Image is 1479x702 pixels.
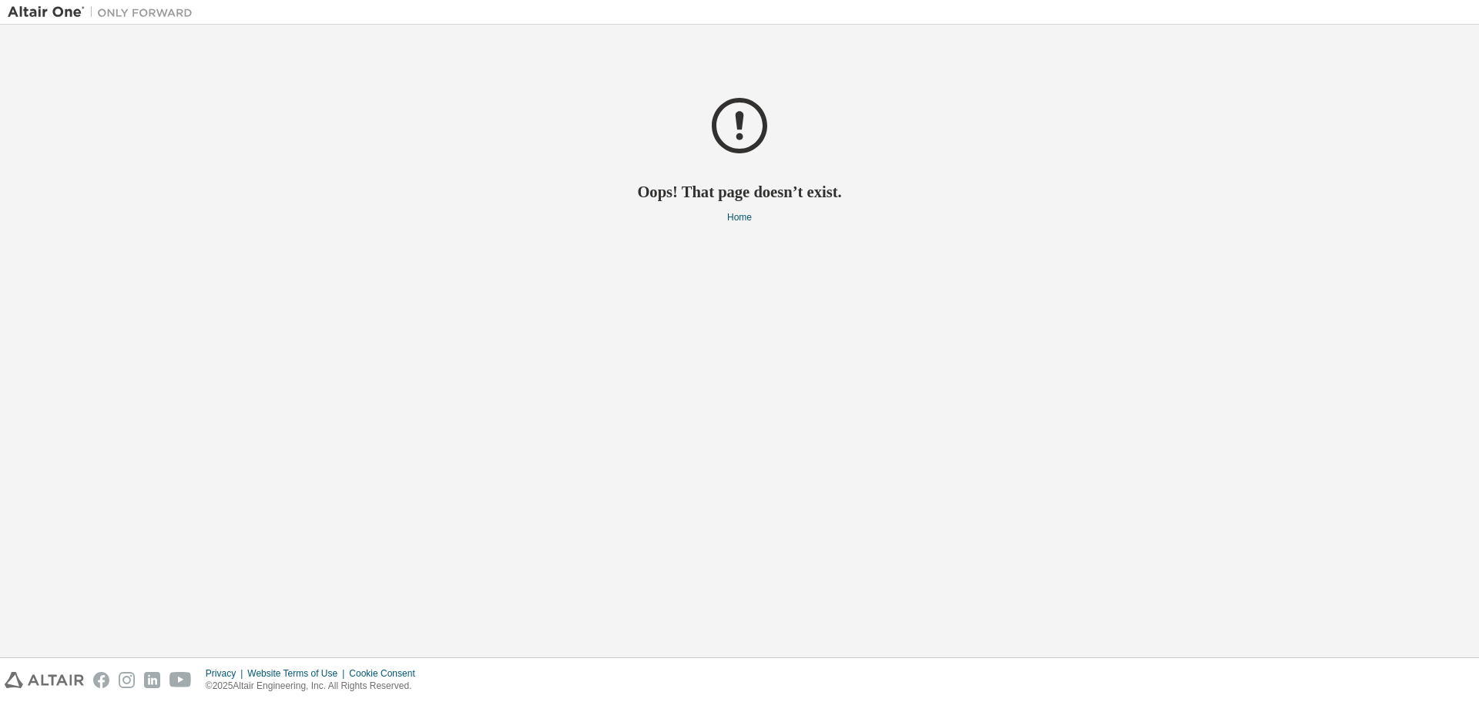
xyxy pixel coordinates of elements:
[349,667,424,680] div: Cookie Consent
[5,672,84,688] img: altair_logo.svg
[144,672,160,688] img: linkedin.svg
[727,212,752,223] a: Home
[247,667,349,680] div: Website Terms of Use
[206,667,247,680] div: Privacy
[119,672,135,688] img: instagram.svg
[8,182,1471,202] h2: Oops! That page doesn’t exist.
[206,680,424,693] p: © 2025 Altair Engineering, Inc. All Rights Reserved.
[8,5,200,20] img: Altair One
[169,672,192,688] img: youtube.svg
[93,672,109,688] img: facebook.svg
